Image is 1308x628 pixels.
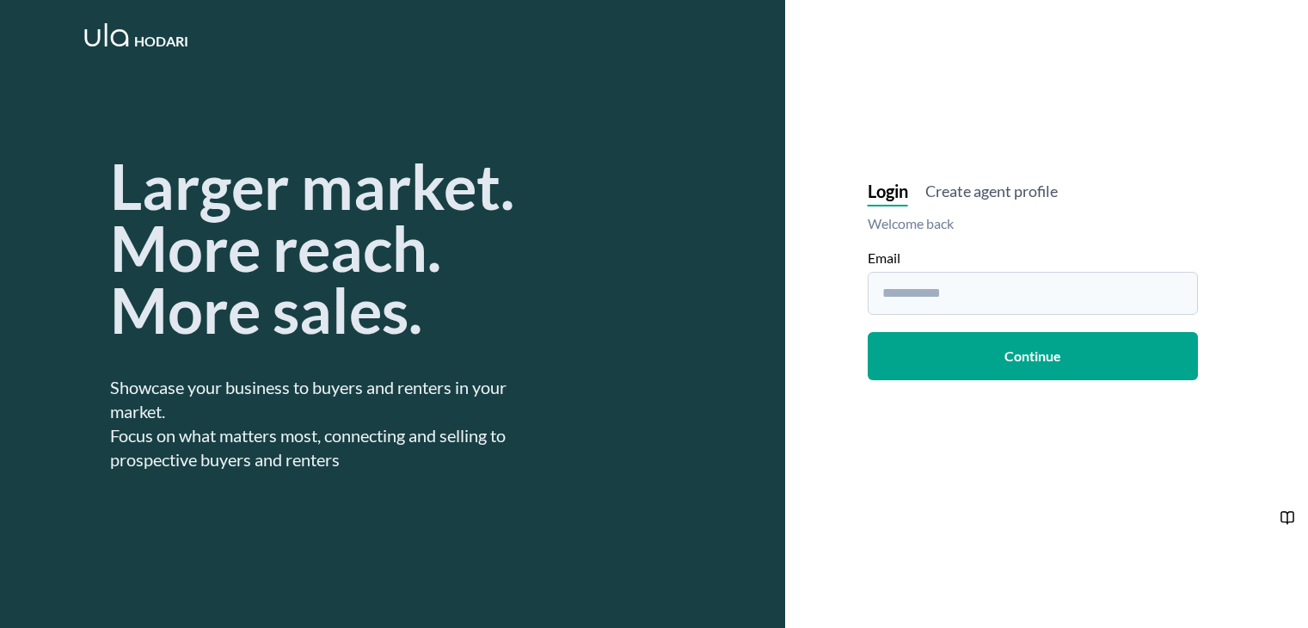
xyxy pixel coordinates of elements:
h3: Create agent profile [925,179,1058,203]
h2: Showcase your business to buyers and renters in your market. Focus on what matters most, connecti... [110,375,537,471]
span: Welcome back [868,213,1280,234]
button: Continue [868,332,1198,380]
label: Email [868,248,1280,268]
a: Ula Africa [83,21,131,55]
h3: Login [868,179,908,203]
span: Hodari [134,31,188,52]
h1: Larger market. More reach. More sales. [110,155,514,341]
